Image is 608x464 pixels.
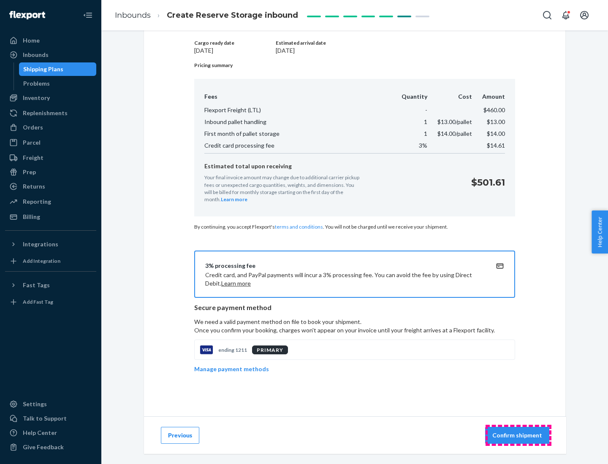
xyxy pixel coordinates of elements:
p: $501.61 [471,176,505,189]
div: Freight [23,154,43,162]
p: Your final invoice amount may change due to additional carrier pickup fees or unexpected cargo qu... [204,174,361,203]
button: Help Center [592,210,608,254]
button: Open Search Box [539,7,556,24]
span: $14.00 [487,130,505,137]
a: Settings [5,397,96,411]
a: Home [5,34,96,47]
button: Give Feedback [5,440,96,454]
div: Inventory [23,94,50,102]
div: 3% processing fee [205,262,484,270]
a: Orders [5,121,96,134]
button: Confirm shipment [485,427,549,444]
td: Inbound pallet handling [204,116,391,128]
button: Learn more [221,196,247,203]
button: Close Navigation [79,7,96,24]
p: We need a valid payment method on file to book your shipment. [194,318,515,335]
a: Freight [5,151,96,165]
div: Problems [23,79,50,88]
div: Returns [23,182,45,191]
div: Add Integration [23,257,60,264]
div: PRIMARY [252,345,288,354]
td: - [391,104,427,116]
td: 1 [391,128,427,140]
div: Shipping Plans [23,65,63,73]
div: Add Fast Tag [23,298,53,305]
a: terms and conditions [275,224,323,230]
p: [DATE] [276,46,515,55]
div: Parcel [23,138,41,147]
th: Fees [204,92,391,104]
a: Help Center [5,426,96,440]
td: Flexport Freight (LTL) [204,104,391,116]
div: Home [23,36,40,45]
p: Manage payment methods [194,365,269,373]
button: Integrations [5,237,96,251]
div: Fast Tags [23,281,50,289]
p: Cargo ready date [194,39,274,46]
div: Help Center [23,429,57,437]
ol: breadcrumbs [108,3,305,28]
th: Amount [472,92,505,104]
span: $13.00 /pallet [437,118,472,125]
a: Inbounds [115,11,151,20]
p: Credit card, and PayPal payments will incur a 3% processing fee. You can avoid the fee by using D... [205,271,484,288]
a: Add Integration [5,254,96,268]
div: Orders [23,123,43,132]
div: Settings [23,400,47,408]
p: Secure payment method [194,303,515,313]
div: Billing [23,213,40,221]
a: Talk to Support [5,412,96,425]
span: Create Reserve Storage inbound [167,11,298,20]
a: Prep [5,165,96,179]
img: Flexport logo [9,11,45,19]
th: Quantity [391,92,427,104]
td: 3% [391,140,427,154]
a: Reporting [5,195,96,208]
div: Give Feedback [23,443,64,451]
span: $14.61 [487,142,505,149]
button: Learn more [221,279,251,288]
a: Returns [5,180,96,193]
td: Credit card processing fee [204,140,391,154]
span: $14.00 /pallet [437,130,472,137]
td: 1 [391,116,427,128]
div: Reporting [23,197,51,206]
a: Add Fast Tag [5,295,96,309]
p: Confirm shipment [492,431,542,440]
a: Inventory [5,91,96,105]
div: Inbounds [23,51,49,59]
a: Billing [5,210,96,224]
div: Integrations [23,240,58,248]
a: Inbounds [5,48,96,62]
button: Open account menu [576,7,593,24]
div: Talk to Support [23,414,67,423]
p: By continuing, you accept Flexport's . You will not be charged until we receive your shipment. [194,223,515,230]
span: $460.00 [483,106,505,113]
td: First month of pallet storage [204,128,391,140]
p: Estimated total upon receiving [204,162,464,170]
button: Fast Tags [5,278,96,292]
button: Previous [161,427,199,444]
p: [DATE] [194,46,274,55]
a: Shipping Plans [19,62,97,76]
div: Prep [23,168,36,176]
th: Cost [427,92,472,104]
p: Estimated arrival date [276,39,515,46]
p: ending 1211 [218,346,247,353]
div: Replenishments [23,109,68,117]
a: Replenishments [5,106,96,120]
a: Parcel [5,136,96,149]
p: Once you confirm your booking, charges won't appear on your invoice until your freight arrives at... [194,326,515,335]
button: Open notifications [557,7,574,24]
span: $13.00 [487,118,505,125]
p: Pricing summary [194,62,515,69]
a: Problems [19,77,97,90]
